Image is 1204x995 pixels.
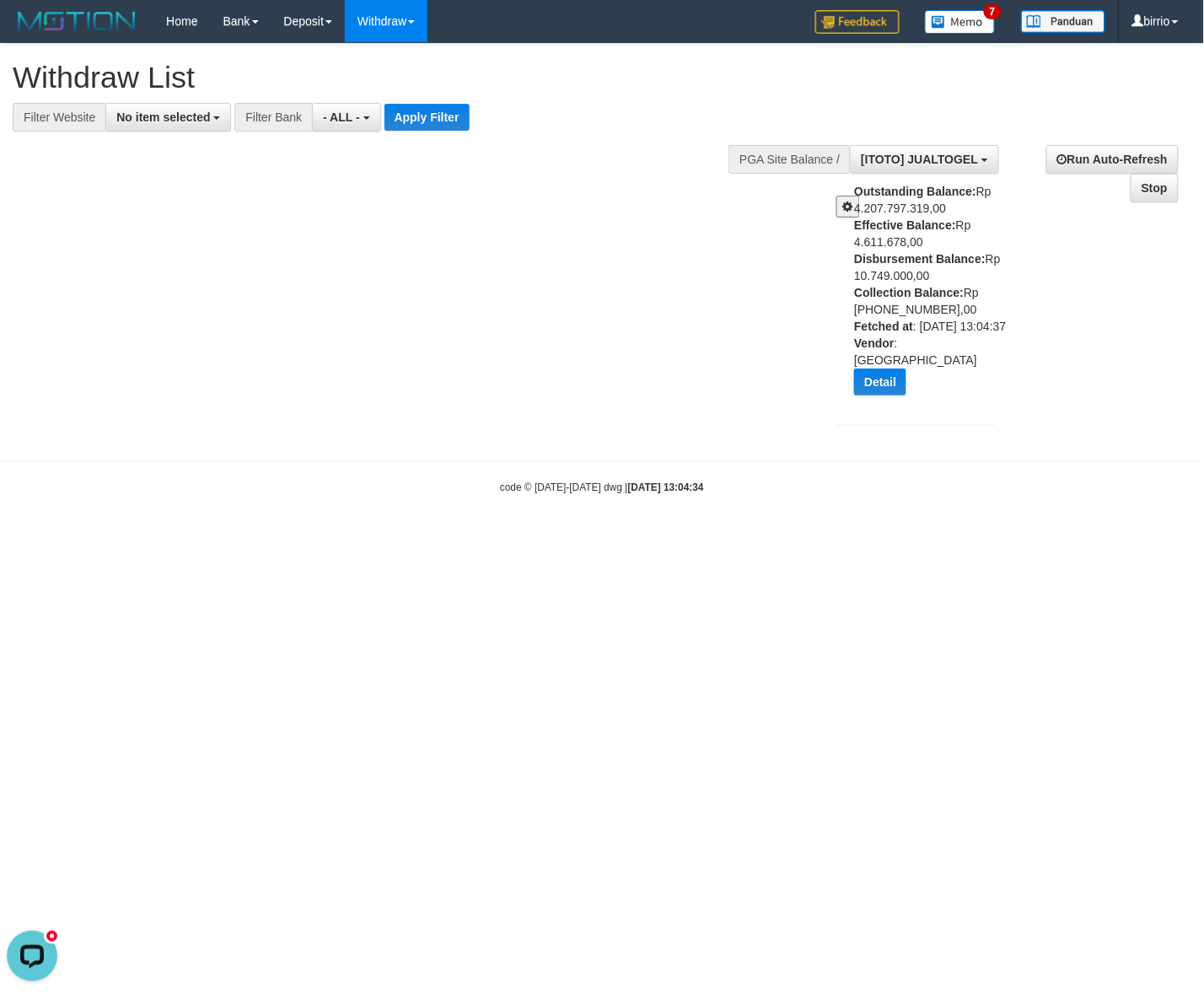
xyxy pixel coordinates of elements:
[854,185,976,198] b: Outstanding Balance:
[323,110,360,124] span: - ALL -
[854,368,906,395] button: Detail
[1131,174,1179,202] a: Stop
[7,7,57,57] button: Open LiveChat chat widget
[234,103,312,132] div: Filter Bank
[312,103,380,132] button: - ALL -
[861,153,978,166] span: [ITOTO] JUALTOGEL
[500,481,704,493] small: code © [DATE]-[DATE] dwg |
[13,61,786,94] h1: Withdraw List
[628,481,704,493] strong: [DATE] 13:04:34
[854,336,894,350] b: Vendor
[105,103,231,132] button: No item selected
[854,183,1008,408] div: Rp 4.207.797.319,00 Rp 4.611.678,00 Rp 10.749.000,00 Rp [PHONE_NUMBER],00 : [DATE] 13:04:37 : [GE...
[854,320,913,333] b: Fetched at
[1021,10,1105,33] img: panduan.png
[815,10,900,34] img: Feedback.jpg
[44,4,60,20] div: new message indicator
[384,104,470,131] button: Apply Filter
[116,110,210,124] span: No item selected
[854,286,964,299] b: Collection Balance:
[850,145,999,174] button: [ITOTO] JUALTOGEL
[925,10,996,34] img: Button%20Memo.svg
[854,252,986,266] b: Disbursement Balance:
[984,4,1002,19] span: 7
[13,103,105,132] div: Filter Website
[854,218,956,232] b: Effective Balance:
[728,145,850,174] div: PGA Site Balance /
[1046,145,1179,174] a: Run Auto-Refresh
[13,8,141,34] img: MOTION_logo.png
